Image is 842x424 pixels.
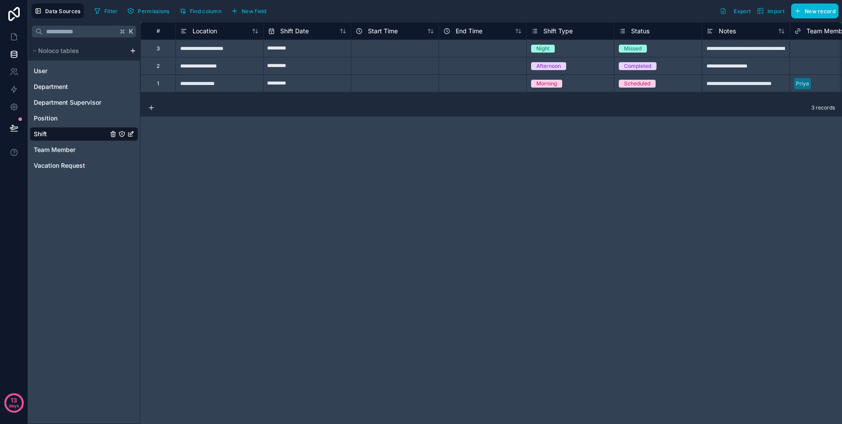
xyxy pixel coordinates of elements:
span: Shift Date [280,27,309,35]
span: End Time [456,27,482,35]
span: New field [242,8,267,14]
p: 13 [11,396,17,405]
span: Shift Type [543,27,573,35]
div: Priya [796,80,809,88]
span: Location [193,27,217,35]
button: Export [717,4,754,18]
div: Afternoon [536,62,561,70]
span: New record [805,8,835,14]
span: Find column [190,8,221,14]
span: Export [734,8,751,14]
span: Permissions [138,8,169,14]
a: Permissions [124,4,176,18]
div: 2 [157,63,160,70]
div: Completed [624,62,651,70]
button: Filter [91,4,121,18]
span: Notes [719,27,736,35]
span: Filter [104,8,118,14]
div: Morning [536,80,557,88]
span: Import [767,8,785,14]
button: Permissions [124,4,172,18]
a: New record [788,4,838,18]
div: Night [536,45,549,53]
span: K [128,28,134,35]
button: Data Sources [32,4,84,18]
button: New record [791,4,838,18]
span: Status [631,27,649,35]
span: Start Time [368,27,398,35]
div: 3 [157,45,160,52]
div: # [147,28,169,34]
div: 1 [157,80,159,87]
button: Import [754,4,788,18]
button: New field [228,4,270,18]
span: 3 records [811,104,835,111]
span: Data Sources [45,8,81,14]
button: Find column [176,4,225,18]
div: Scheduled [624,80,650,88]
p: days [9,399,19,412]
div: Missed [624,45,642,53]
